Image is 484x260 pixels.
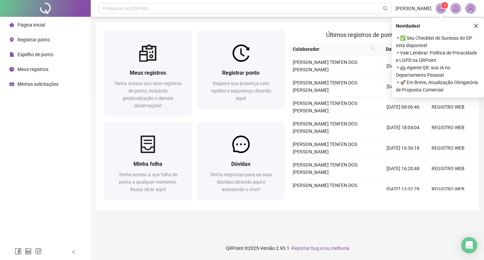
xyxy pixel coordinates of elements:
span: Espelho de ponto [17,52,53,57]
td: [DATE] 18:04:04 [380,117,426,138]
span: schedule [9,82,14,86]
span: ⚬ Vale Lembrar: Política de Privacidade e LGPD na QRPoint [396,49,480,64]
div: Open Intercom Messenger [461,237,477,253]
td: [DATE] 10:22:09 [380,56,426,76]
span: environment [9,37,14,42]
span: Versão [260,246,275,251]
span: [PERSON_NAME] TENFEN DOS [PERSON_NAME] [293,101,357,113]
span: ⚬ 🤖 Agente QR: sua IA no Departamento Pessoal [396,64,480,79]
td: REGISTRO WEB [426,138,471,158]
img: 89981 [466,3,476,13]
span: Registrar ponto [222,70,259,76]
a: Registrar pontoRegistre sua presença com rapidez e segurança clicando aqui! [197,30,285,109]
span: facebook [15,248,22,255]
span: home [9,23,14,27]
span: close [474,24,478,28]
td: REGISTRO WEB [426,179,471,199]
span: Meus registros [130,70,166,76]
span: Dúvidas [231,161,250,167]
td: [DATE] 16:36:18 [380,138,426,158]
span: Meus registros [17,67,48,72]
td: [DATE] 13:32:29 [380,179,426,199]
span: file [9,52,14,57]
span: search [383,6,388,11]
span: notification [438,5,444,11]
span: [PERSON_NAME] TENFEN DOS [PERSON_NAME] [293,142,357,154]
span: left [71,250,76,254]
span: Tenha acesso aos seus registros de ponto, incluindo geolocalização e demais observações! [114,81,182,108]
td: REGISTRO WEB [426,97,471,117]
span: [PERSON_NAME] TENFEN DOS [PERSON_NAME] [293,60,357,72]
span: [PERSON_NAME] TENFEN DOS [PERSON_NAME] [293,162,357,175]
span: Minhas solicitações [17,81,58,87]
span: search [371,47,375,51]
span: ⚬ ✅ Seu Checklist de Sucesso do DP está disponível [396,34,480,49]
span: search [370,44,376,54]
span: Data/Hora [380,45,414,53]
span: ⚬ 🚀 Em Breve, Atualização Obrigatória de Proposta Comercial [396,79,480,94]
span: Novidades ! [396,22,420,30]
sup: 1 [441,2,448,9]
span: linkedin [25,248,32,255]
span: Tenha respostas para as suas dúvidas clicando aqui e acessando o chat! [210,172,272,192]
span: bell [453,5,459,11]
span: Minha folha [133,161,162,167]
span: Colaborador [293,45,368,53]
footer: QRPoint © 2025 - 2.93.1 - [91,236,484,260]
span: [PERSON_NAME] [396,5,432,12]
a: DúvidasTenha respostas para as suas dúvidas clicando aqui e acessando o chat! [197,121,285,200]
span: [PERSON_NAME] TENFEN DOS [PERSON_NAME] [293,183,357,195]
a: Minha folhaTenha acesso a sua folha de ponto a qualquer momento. Basta clicar aqui! [104,121,192,200]
span: Registre sua presença com rapidez e segurança clicando aqui! [211,81,271,101]
span: Página inicial [17,22,45,28]
a: Meus registrosTenha acesso aos seus registros de ponto, incluindo geolocalização e demais observa... [104,30,192,116]
td: REGISTRO WEB [426,158,471,179]
span: Reportar bug e/ou melhoria [292,246,349,251]
td: [DATE] 10:13:09 [380,76,426,97]
span: 1 [444,3,446,8]
span: [PERSON_NAME] TENFEN DOS [PERSON_NAME] [293,80,357,93]
span: Tenha acesso a sua folha de ponto a qualquer momento. Basta clicar aqui! [119,172,177,192]
td: [DATE] 16:20:48 [380,158,426,179]
th: Data/Hora [378,43,422,56]
td: REGISTRO WEB [426,117,471,138]
span: instagram [35,248,42,255]
span: [PERSON_NAME] TENFEN DOS [PERSON_NAME] [293,121,357,134]
td: [DATE] 08:06:46 [380,97,426,117]
span: Últimos registros de ponto sincronizados [326,31,435,38]
span: clock-circle [9,67,14,72]
span: Registrar ponto [17,37,50,42]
